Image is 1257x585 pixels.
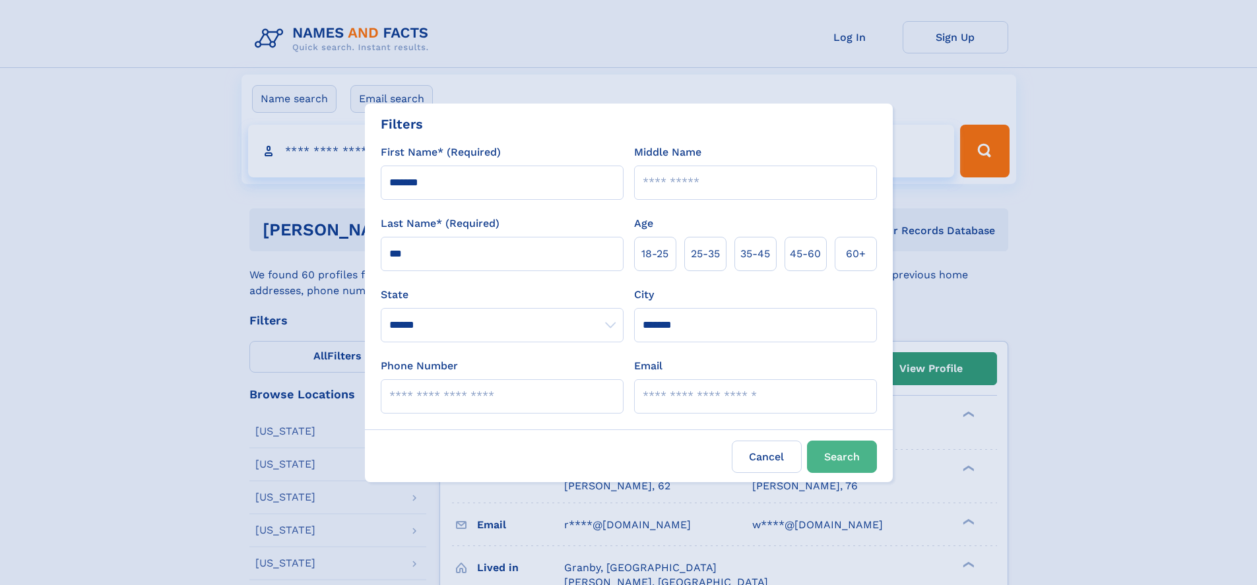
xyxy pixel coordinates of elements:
[381,216,500,231] label: Last Name* (Required)
[381,287,624,303] label: State
[381,358,458,374] label: Phone Number
[790,246,821,262] span: 45‑60
[634,216,653,231] label: Age
[381,144,501,160] label: First Name* (Required)
[732,441,802,473] label: Cancel
[691,246,720,262] span: 25‑35
[740,246,770,262] span: 35‑45
[634,358,662,374] label: Email
[634,287,654,303] label: City
[641,246,668,262] span: 18‑25
[381,114,423,134] div: Filters
[846,246,866,262] span: 60+
[807,441,877,473] button: Search
[634,144,701,160] label: Middle Name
